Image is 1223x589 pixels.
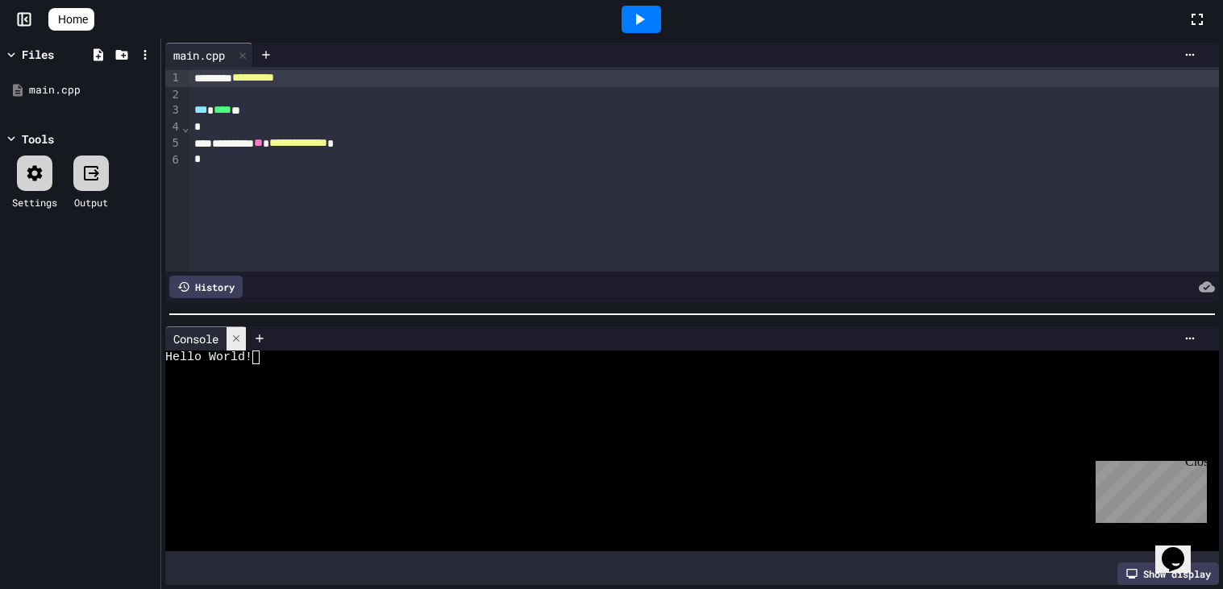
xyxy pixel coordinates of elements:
[165,87,181,103] div: 2
[48,8,94,31] a: Home
[165,70,181,87] div: 1
[74,195,108,209] div: Output
[165,43,253,67] div: main.cpp
[165,330,227,347] div: Console
[165,47,233,64] div: main.cpp
[1089,454,1207,523] iframe: chat widget
[22,131,54,147] div: Tools
[29,82,155,98] div: main.cpp
[165,350,252,365] span: Hello World!
[58,11,88,27] span: Home
[165,326,247,350] div: Console
[165,102,181,119] div: 3
[169,276,243,298] div: History
[1117,562,1219,585] div: Show display
[22,46,54,63] div: Files
[165,119,181,135] div: 4
[181,121,189,134] span: Fold line
[12,195,57,209] div: Settings
[165,152,181,168] div: 6
[165,135,181,152] div: 5
[6,6,111,102] div: Chat with us now!Close
[1155,525,1207,573] iframe: chat widget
